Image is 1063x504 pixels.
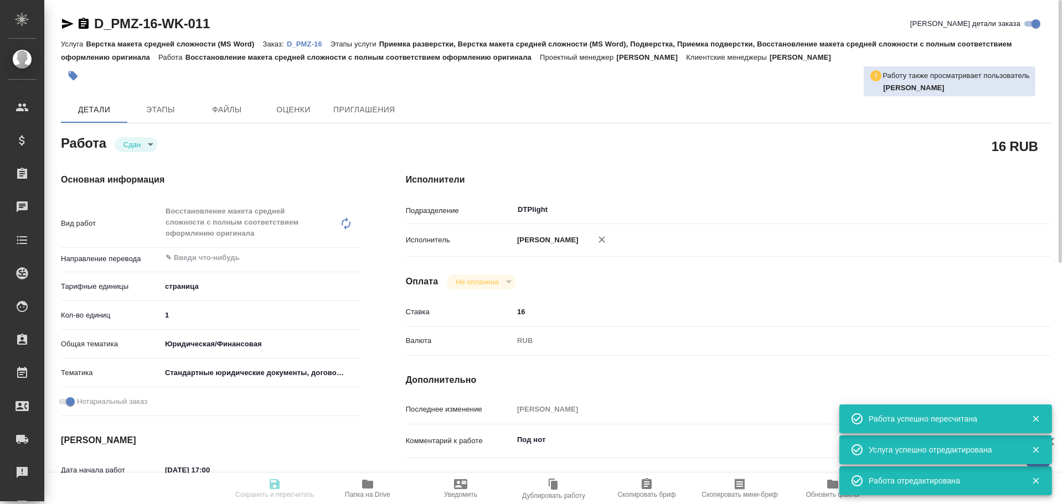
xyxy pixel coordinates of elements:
p: Направление перевода [61,253,161,264]
span: Уведомить [444,491,477,498]
button: Не оплачена [452,277,502,287]
button: Скопировать бриф [600,473,693,504]
span: [PERSON_NAME] детали заказа [910,18,1020,29]
input: ✎ Введи что-нибудь [161,462,258,478]
button: Скопировать ссылку [77,17,90,30]
p: [PERSON_NAME] [770,53,839,61]
span: Файлы [200,103,254,117]
div: RUB [513,331,997,350]
p: Верстка макета средней сложности (MS Word) [86,40,262,48]
span: Нотариальный заказ [77,396,147,407]
input: Пустое поле [513,401,997,417]
p: Приемка разверстки, Верстка макета средней сложности (MS Word), Подверстка, Приемка подверстки, В... [61,40,1012,61]
button: Обновить файлы [786,473,879,504]
a: D_PMZ-16-WK-011 [94,16,210,31]
textarea: Под нот [513,430,997,449]
p: Последнее изменение [406,404,513,415]
p: Услуга [61,40,86,48]
div: Стандартные юридические документы, договоры, уставы [161,363,362,382]
div: страница [161,277,362,296]
button: Скопировать ссылку для ЯМессенджера [61,17,74,30]
p: Восстановление макета средней сложности с полным соответствием оформлению оригинала [185,53,540,61]
p: Кол-во единиц [61,310,161,321]
input: ✎ Введи что-нибудь [161,307,362,323]
h4: [PERSON_NAME] [61,434,362,447]
span: Детали [68,103,121,117]
div: Работа отредактирована [869,475,1015,486]
button: Папка на Drive [321,473,414,504]
button: Сохранить и пересчитать [228,473,321,504]
div: Услуга успешно отредактирована [869,444,1015,455]
button: Дублировать работу [507,473,600,504]
span: Приглашения [333,103,395,117]
button: Закрыть [1024,445,1047,455]
p: [PERSON_NAME] [513,235,579,246]
h2: Работа [61,132,106,152]
h4: Дополнительно [406,373,1051,387]
p: Дата начала работ [61,465,161,476]
span: Этапы [134,103,187,117]
p: Работа [158,53,185,61]
button: Закрыть [1024,476,1047,486]
p: Комментарий к работе [406,435,513,446]
p: D_PMZ-16 [287,40,331,48]
p: Тематика [61,367,161,378]
input: ✎ Введи что-нибудь [513,304,997,320]
button: Уведомить [414,473,507,504]
button: Закрыть [1024,414,1047,424]
span: Сохранить и пересчитать [235,491,314,498]
span: Скопировать бриф [617,491,675,498]
p: Тарифные единицы [61,281,161,292]
p: Васильева Ольга [883,82,1030,93]
button: Добавить тэг [61,64,85,88]
span: Скопировать мини-бриф [701,491,777,498]
h4: Исполнители [406,173,1051,186]
span: Папка на Drive [345,491,390,498]
span: Оценки [267,103,320,117]
div: Сдан [447,274,515,289]
div: Работа успешно пересчитана [869,413,1015,424]
p: Ставка [406,306,513,318]
p: Общая тематика [61,339,161,350]
p: Этапы услуги [331,40,379,48]
h4: Основная информация [61,173,362,186]
p: Работу также просматривает пользователь [883,70,1030,81]
button: Скопировать мини-бриф [693,473,786,504]
input: ✎ Введи что-нибудь [164,251,321,264]
button: Сдан [120,140,144,149]
button: Open [991,209,993,211]
span: Обновить файлы [806,491,860,498]
p: Исполнитель [406,235,513,246]
b: [PERSON_NAME] [883,84,945,92]
div: Юридическая/Финансовая [161,335,362,354]
h2: 16 RUB [992,137,1038,155]
p: Заказ: [262,40,286,48]
div: Сдан [115,137,157,152]
p: [PERSON_NAME] [616,53,686,61]
button: Удалить исполнителя [590,227,614,252]
p: Валюта [406,335,513,346]
p: Проектный менеджер [540,53,616,61]
p: Вид работ [61,218,161,229]
h4: Оплата [406,275,438,288]
p: Клиентские менеджеры [686,53,770,61]
span: Дублировать работу [522,492,585,500]
button: Open [355,257,358,259]
p: Подразделение [406,205,513,216]
a: D_PMZ-16 [287,39,331,48]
